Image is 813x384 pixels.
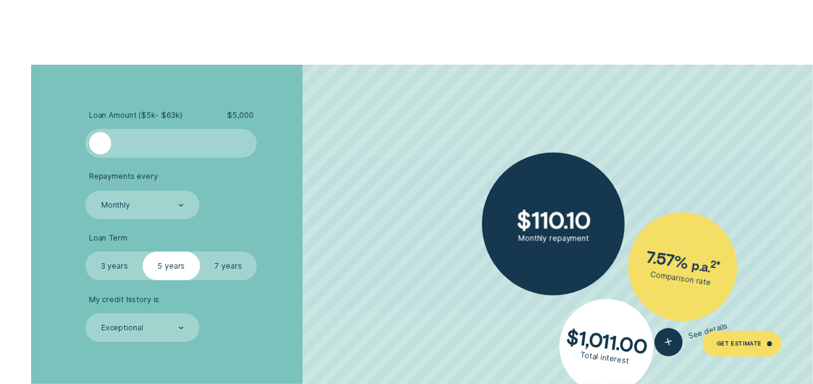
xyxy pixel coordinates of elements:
span: $ 5,000 [227,110,254,120]
label: 3 years [85,252,143,280]
label: 7 years [200,252,257,280]
label: 5 years [143,252,200,280]
div: Monthly [101,200,130,210]
div: Exceptional [101,324,143,333]
button: See details [651,311,731,359]
span: My credit history is [89,295,160,305]
span: Repayments every [89,172,158,181]
span: Loan Amount ( $5k - $63k ) [89,110,182,120]
a: Get Estimate [703,331,782,357]
span: Loan Term [89,233,127,243]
